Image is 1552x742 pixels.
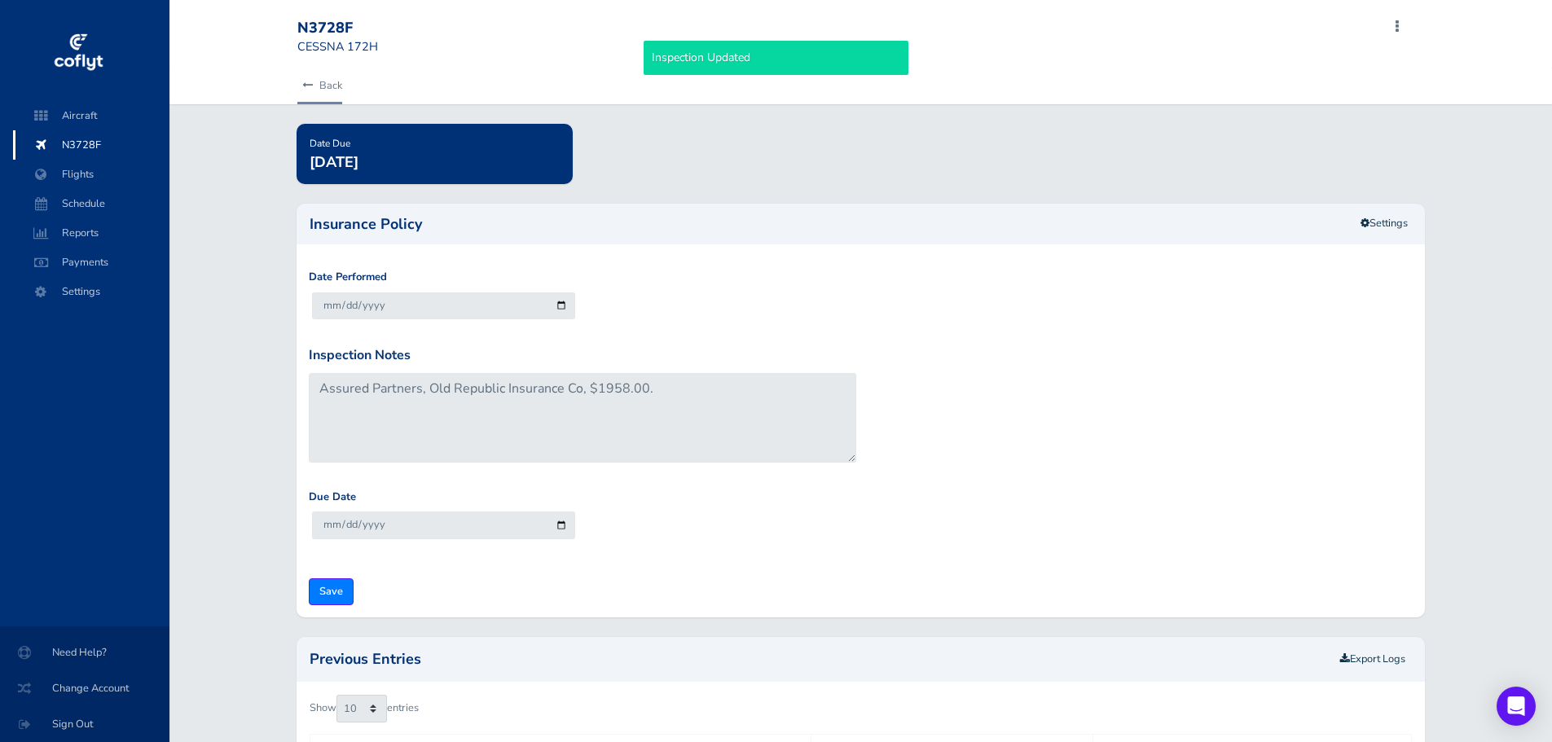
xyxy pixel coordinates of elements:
[309,269,387,286] label: Date Performed
[336,695,387,722] select: Showentries
[309,578,354,605] input: Save
[20,674,150,703] span: Change Account
[310,152,358,172] span: [DATE]
[29,189,153,218] span: Schedule
[29,248,153,277] span: Payments
[309,345,411,367] label: Inspection Notes
[29,277,153,306] span: Settings
[1350,210,1418,237] a: Settings
[29,218,153,248] span: Reports
[310,217,1411,231] h2: Insurance Policy
[29,160,153,189] span: Flights
[297,68,342,103] a: Back
[310,137,350,150] span: Date Due
[297,20,415,37] div: N3728F
[310,652,1333,666] h2: Previous Entries
[29,130,153,160] span: N3728F
[51,29,105,77] img: coflyt logo
[1497,687,1536,726] div: Open Intercom Messenger
[20,709,150,739] span: Sign Out
[309,489,356,506] label: Due Date
[309,373,856,463] textarea: Assured Partners, Old Republic Insurance Co, $1958.00.
[644,41,908,75] div: Inspection Updated
[20,638,150,667] span: Need Help?
[29,101,153,130] span: Aircraft
[297,38,378,55] small: CESSNA 172H
[310,695,419,722] label: Show entries
[1340,652,1405,666] a: Export Logs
